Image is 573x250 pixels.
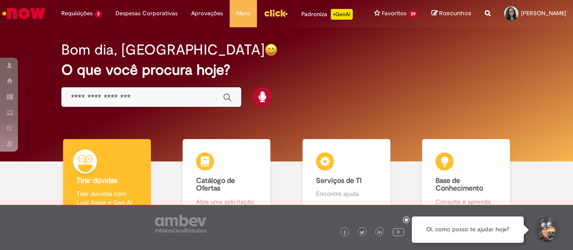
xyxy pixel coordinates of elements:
span: Despesas Corporativas [115,9,178,18]
img: happy-face.png [265,43,278,56]
span: Requisições [61,9,93,18]
span: 3 [94,10,102,18]
p: +GenAi [331,9,353,20]
h2: Bom dia, [GEOGRAPHIC_DATA] [61,42,265,58]
a: Catálogo de Ofertas Abra uma solicitação [167,139,287,216]
b: Catálogo de Ofertas [196,176,235,193]
span: [PERSON_NAME] [521,9,566,17]
span: 29 [408,10,418,18]
span: Aprovações [191,9,223,18]
span: More [236,9,250,18]
a: Serviços de TI Encontre ajuda [286,139,406,216]
b: Tirar dúvidas [77,176,117,185]
button: Iniciar Conversa de Suporte [533,216,560,243]
img: logo_footer_ambev_rotulo_gray.png [155,215,206,233]
p: Abra uma solicitação [196,197,257,206]
b: Serviços de TI [316,176,362,185]
span: Rascunhos [439,9,471,17]
img: logo_footer_twitter.png [360,230,364,235]
a: Base de Conhecimento Consulte e aprenda [406,139,526,216]
div: Oi, como posso te ajudar hoje? [412,216,524,243]
p: Encontre ajuda [316,189,377,198]
img: ServiceNow [1,4,47,22]
img: logo_footer_linkedin.png [377,230,382,235]
p: Tirar dúvidas com Lupi Assist e Gen Ai [77,189,137,207]
p: Consulte e aprenda [436,197,496,206]
h2: O que você procura hoje? [61,62,511,78]
a: Rascunhos [432,9,471,18]
img: logo_footer_youtube.png [393,226,404,237]
div: Padroniza [301,9,353,20]
b: Base de Conhecimento [436,176,483,193]
a: Tirar dúvidas Tirar dúvidas com Lupi Assist e Gen Ai [47,139,167,216]
span: Favoritos [382,9,406,18]
img: logo_footer_facebook.png [342,230,347,235]
img: click_logo_yellow_360x200.png [264,6,288,20]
